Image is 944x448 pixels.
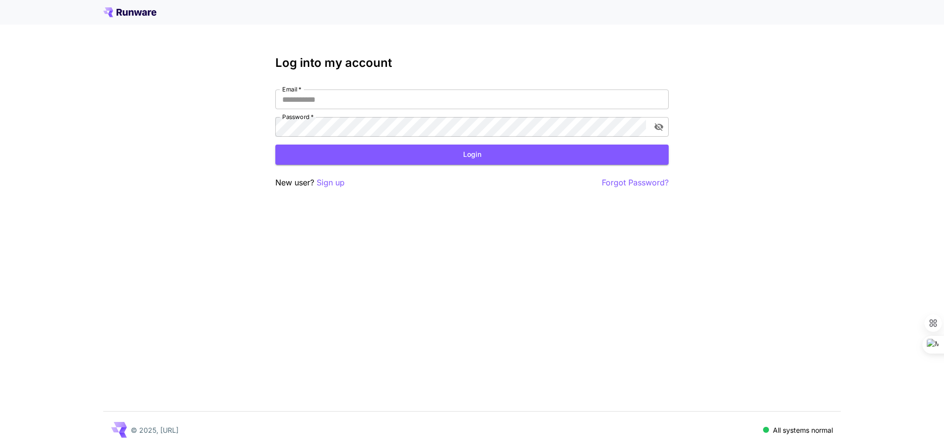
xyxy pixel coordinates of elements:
label: Email [282,85,301,93]
p: New user? [275,177,345,189]
p: © 2025, [URL] [131,425,178,435]
button: toggle password visibility [650,118,668,136]
button: Login [275,145,669,165]
p: All systems normal [773,425,833,435]
h3: Log into my account [275,56,669,70]
label: Password [282,113,314,121]
button: Sign up [317,177,345,189]
button: Forgot Password? [602,177,669,189]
